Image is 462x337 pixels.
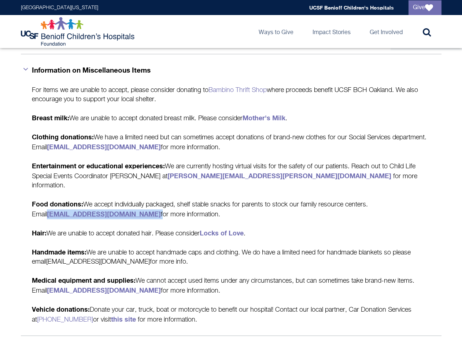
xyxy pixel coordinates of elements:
[32,86,430,104] p: For items we are unable to accept, please consider donating to where proceeds benefit UCSF BCH Oa...
[32,133,94,141] strong: Clothing donations:
[32,228,430,238] p: We are unable to accept donated hair. Please consider .
[111,315,136,323] a: this site
[208,87,267,94] a: Bambino Thrift Shop
[21,5,98,10] a: [GEOGRAPHIC_DATA][US_STATE]
[47,143,161,151] a: [EMAIL_ADDRESS][DOMAIN_NAME]
[32,113,430,123] p: We are unable to accept donated breast milk. Please consider .
[32,276,430,296] p: We cannot accept used items under any circumstances, but can sometimes take brand-new items. Emai...
[200,229,244,237] a: Locks of Love
[32,161,430,190] p: We are currently hosting virtual visits for the safety of our patients. Reach out to Child Life S...
[32,305,90,313] strong: Vehicle donations:
[47,210,161,218] a: [EMAIL_ADDRESS][DOMAIN_NAME]
[47,286,161,294] a: [EMAIL_ADDRESS][DOMAIN_NAME]
[309,4,394,11] a: UCSF Benioff Children's Hospitals
[32,248,86,256] strong: Handmade items:
[32,199,430,219] p: We accept individually packaged, shelf stable snacks for parents to stock our family resource cen...
[307,15,356,48] a: Impact Stories
[37,316,93,323] a: [PHONE_NUMBER]
[32,114,69,122] strong: Breast milk:
[32,248,430,267] p: We are unable to accept handmade caps and clothing. We do have a limited need for handmade blanke...
[364,15,409,48] a: Get Involved
[21,54,441,86] button: Information on Miscellaneous Items
[243,114,285,122] a: Mother's Milk
[167,172,391,180] a: [PERSON_NAME][EMAIL_ADDRESS][PERSON_NAME][DOMAIN_NAME]
[21,17,136,46] img: Logo for UCSF Benioff Children's Hospitals Foundation
[32,229,47,237] strong: Hair:
[409,0,441,15] a: Give
[32,276,136,284] strong: Medical equipment and supplies:
[32,200,83,208] strong: Food donations:
[32,132,430,152] p: We have a limited need but can sometimes accept donations of brand-new clothes for our Social Ser...
[253,15,299,48] a: Ways to Give
[32,162,165,170] strong: Entertainment or educational experiences:
[32,305,430,325] p: Donate your car, truck, boat or motorcycle to benefit our hospital! Contact our local partner, Ca...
